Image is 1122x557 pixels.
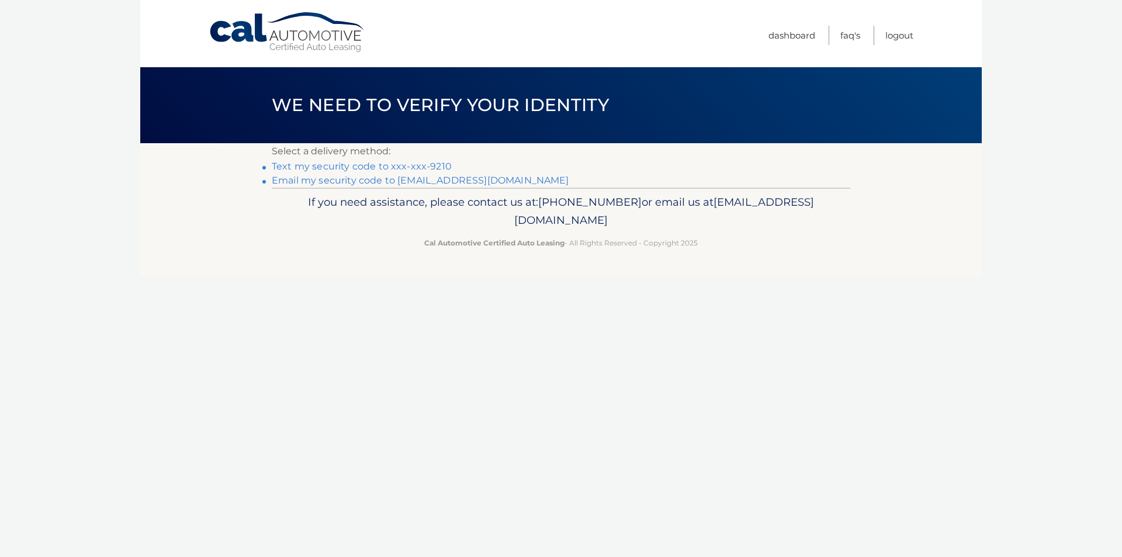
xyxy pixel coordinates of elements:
[768,26,815,45] a: Dashboard
[840,26,860,45] a: FAQ's
[424,238,565,247] strong: Cal Automotive Certified Auto Leasing
[279,237,843,249] p: - All Rights Reserved - Copyright 2025
[209,12,366,53] a: Cal Automotive
[272,175,569,186] a: Email my security code to [EMAIL_ADDRESS][DOMAIN_NAME]
[272,161,452,172] a: Text my security code to xxx-xxx-9210
[279,193,843,230] p: If you need assistance, please contact us at: or email us at
[272,143,850,160] p: Select a delivery method:
[538,195,642,209] span: [PHONE_NUMBER]
[272,94,609,116] span: We need to verify your identity
[885,26,913,45] a: Logout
